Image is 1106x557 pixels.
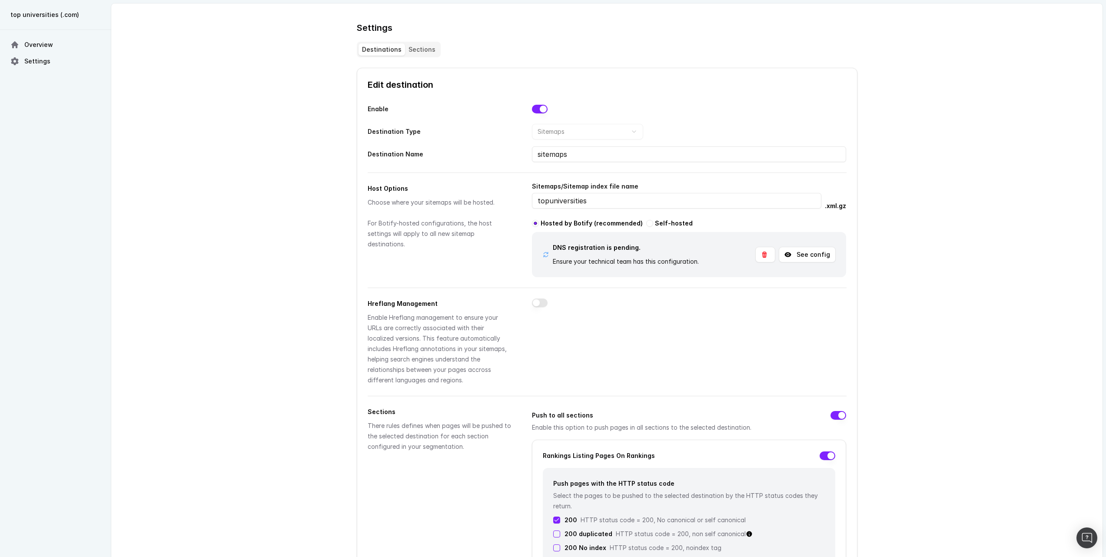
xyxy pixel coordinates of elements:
label: Destination Type [368,124,511,139]
p: Enable this option to push pages in all sections to the selected destination. [532,422,817,433]
label: Push pages with the HTTP status code [553,480,674,487]
p: HTTP status code = 200, No canonical or self canonical [581,515,746,525]
label: Self-hosted [655,218,693,229]
a: Overview [7,37,104,53]
h2: Edit destination [368,79,847,91]
div: There rules defines when pages will be pushed to the selected destination for each section config... [368,421,511,452]
label: Destination Name [368,146,511,162]
div: Choose where your sitemaps will be hosted. For Botify-hosted configurations, the host settings wi... [368,197,511,249]
span: Settings [24,57,50,66]
span: top universities (.com) [10,10,79,19]
div: HTTP status code = 200, non self canonical [616,529,753,539]
p: HTTP status code = 200, noindex tag [610,543,721,553]
h3: DNS registration is pending. [553,242,699,253]
label: Push to all sections [532,410,593,421]
div: Enable Hreflang management to ensure your URLs are correctly associated with their localized vers... [368,312,511,385]
h2: Host Options [368,183,511,194]
div: .xml.gz [825,201,846,211]
h2: Sections [368,407,511,417]
div: Open Intercom Messenger [1076,527,1097,548]
h2: Hreflang Management [368,298,511,309]
label: Sitemaps/Sitemap index file name [532,183,821,193]
label: 200 duplicated [565,529,612,539]
label: 200 No index [565,543,606,553]
p: Select the pages to be pushed to the selected destination by the HTTP status codes they return. [553,491,825,511]
label: Hosted by Botify (recommended) [541,218,643,229]
label: 200 [565,515,577,525]
div: Ensure your technical team has this configuration. [553,256,699,267]
a: Settings [7,53,104,69]
button: See config [779,247,836,262]
h1: Settings [357,21,392,35]
button: Sections [405,43,439,56]
label: Rankings Listing Pages On Rankings [543,451,655,461]
button: Destinations [359,43,405,56]
button: top universities (.com) [7,7,104,23]
label: Enable [368,101,511,117]
span: Overview [24,40,53,49]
